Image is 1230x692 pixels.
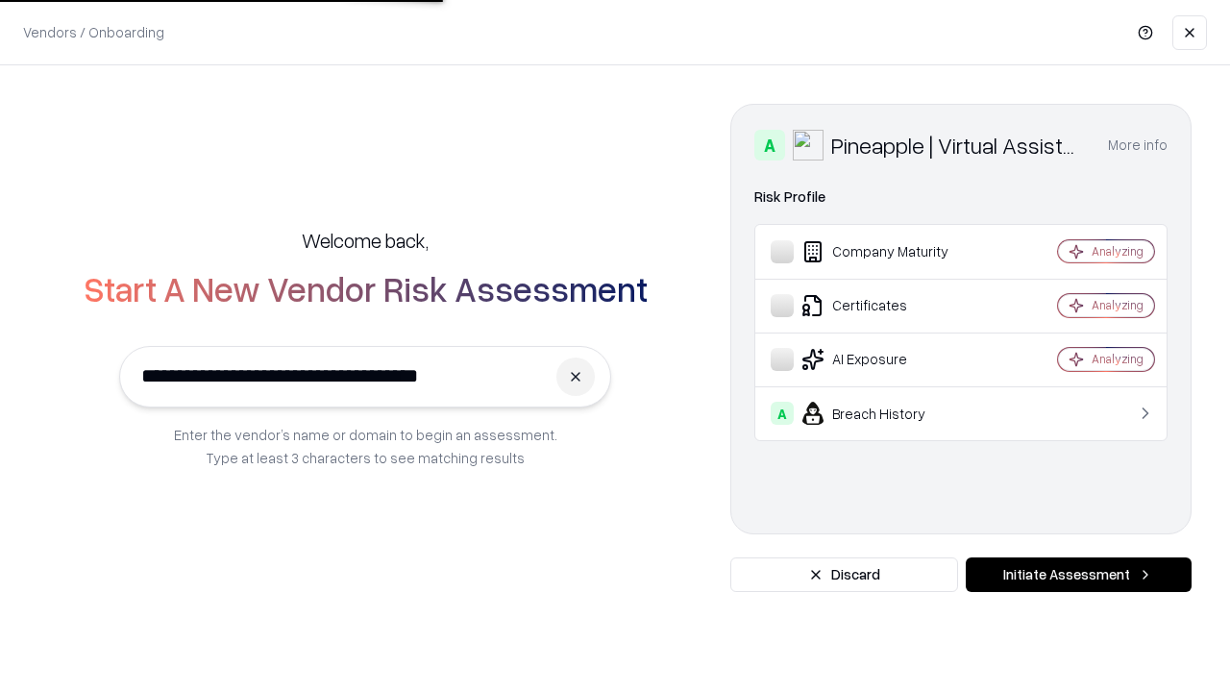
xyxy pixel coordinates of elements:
[1092,297,1144,313] div: Analyzing
[754,130,785,161] div: A
[23,22,164,42] p: Vendors / Onboarding
[771,402,794,425] div: A
[84,269,648,308] h2: Start A New Vendor Risk Assessment
[1092,351,1144,367] div: Analyzing
[1092,243,1144,259] div: Analyzing
[793,130,824,161] img: Pineapple | Virtual Assistant Agency
[771,402,1000,425] div: Breach History
[1108,128,1168,162] button: More info
[831,130,1085,161] div: Pineapple | Virtual Assistant Agency
[174,423,557,469] p: Enter the vendor’s name or domain to begin an assessment. Type at least 3 characters to see match...
[771,240,1000,263] div: Company Maturity
[771,294,1000,317] div: Certificates
[730,557,958,592] button: Discard
[302,227,429,254] h5: Welcome back,
[754,185,1168,209] div: Risk Profile
[771,348,1000,371] div: AI Exposure
[966,557,1192,592] button: Initiate Assessment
